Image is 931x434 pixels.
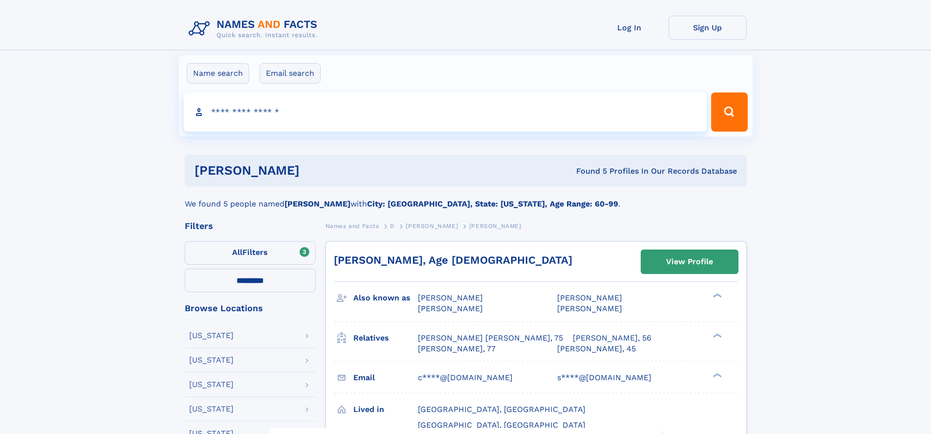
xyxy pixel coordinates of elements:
[353,290,418,306] h3: Also known as
[711,332,722,339] div: ❯
[260,63,321,84] label: Email search
[185,304,316,313] div: Browse Locations
[185,222,316,230] div: Filters
[390,223,395,229] span: D
[438,166,737,177] div: Found 5 Profiles In Our Records Database
[353,401,418,418] h3: Lived in
[367,199,618,208] b: City: [GEOGRAPHIC_DATA], State: [US_STATE], Age Range: 60-99
[418,343,496,354] a: [PERSON_NAME], 77
[418,420,585,430] span: [GEOGRAPHIC_DATA], [GEOGRAPHIC_DATA]
[325,220,379,232] a: Names and Facts
[185,16,325,42] img: Logo Names and Facts
[353,330,418,346] h3: Relatives
[711,372,722,378] div: ❯
[666,251,713,273] div: View Profile
[418,405,585,414] span: [GEOGRAPHIC_DATA], [GEOGRAPHIC_DATA]
[189,356,234,364] div: [US_STATE]
[557,293,622,302] span: [PERSON_NAME]
[418,304,483,313] span: [PERSON_NAME]
[189,381,234,388] div: [US_STATE]
[189,332,234,340] div: [US_STATE]
[590,16,669,40] a: Log In
[669,16,747,40] a: Sign Up
[711,92,747,132] button: Search Button
[557,343,636,354] a: [PERSON_NAME], 45
[711,293,722,299] div: ❯
[184,92,707,132] input: search input
[232,248,242,257] span: All
[406,220,458,232] a: [PERSON_NAME]
[189,405,234,413] div: [US_STATE]
[557,304,622,313] span: [PERSON_NAME]
[185,186,747,210] div: We found 5 people named with .
[418,293,483,302] span: [PERSON_NAME]
[185,241,316,265] label: Filters
[641,250,738,274] a: View Profile
[334,254,572,266] a: [PERSON_NAME], Age [DEMOGRAPHIC_DATA]
[573,333,651,343] a: [PERSON_NAME], 56
[469,223,521,229] span: [PERSON_NAME]
[187,63,249,84] label: Name search
[390,220,395,232] a: D
[284,199,350,208] b: [PERSON_NAME]
[418,333,563,343] a: [PERSON_NAME] [PERSON_NAME], 75
[406,223,458,229] span: [PERSON_NAME]
[195,164,438,177] h1: [PERSON_NAME]
[353,369,418,386] h3: Email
